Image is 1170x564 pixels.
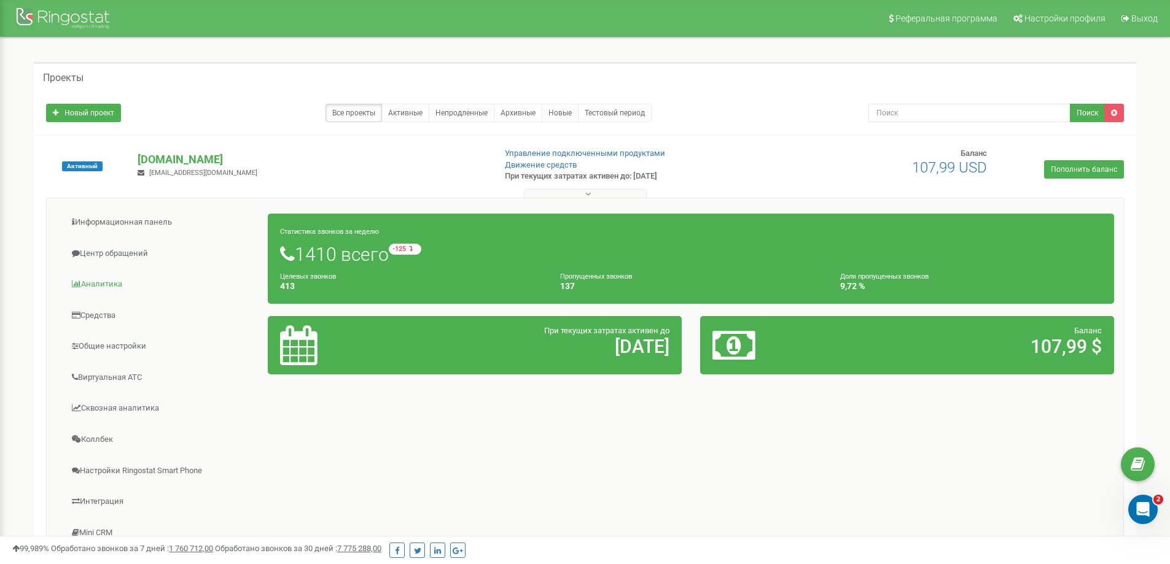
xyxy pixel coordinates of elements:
a: Средства [56,301,268,331]
a: Движение средств [505,160,577,169]
input: Поиск [868,104,1071,122]
a: Управление подключенными продуктами [505,149,665,158]
a: Виртуальная АТС [56,363,268,393]
span: Обработано звонков за 7 дней : [51,544,213,553]
a: Общие настройки [56,331,268,361]
a: Информационная панель [56,207,268,238]
h2: [DATE] [416,336,669,357]
a: Непродленные [429,104,494,122]
h2: 107,99 $ [848,336,1102,357]
span: [EMAIL_ADDRESS][DOMAIN_NAME] [149,169,257,177]
span: Обработано звонков за 30 дней : [215,544,381,553]
span: При текущих затратах активен до [544,326,669,335]
a: Сквозная аналитика [56,393,268,423]
p: [DOMAIN_NAME] [138,152,485,168]
small: Статистика звонков за неделю [280,228,379,236]
p: При текущих затратах активен до: [DATE] [505,171,760,182]
span: Реферальная программа [895,14,997,23]
h4: 137 [560,282,822,291]
span: Настройки профиля [1024,14,1106,23]
a: Активные [381,104,429,122]
small: Пропущенных звонков [560,272,632,280]
h5: Проекты [43,72,84,83]
u: 1 760 712,00 [169,544,213,553]
span: Выход [1131,14,1158,23]
a: Новые [542,104,579,122]
a: Коллбек [56,425,268,455]
small: Доля пропущенных звонков [840,272,929,280]
a: Тестовый период [578,104,652,122]
span: 99,989% [12,544,49,553]
button: Поиск [1070,104,1105,122]
small: Целевых звонков [280,272,336,280]
span: Активный [62,161,103,171]
a: Интеграция [56,487,268,517]
iframe: Intercom live chat [1128,495,1158,524]
a: Архивные [494,104,542,122]
a: Аналитика [56,269,268,299]
span: 2 [1153,495,1163,504]
small: -125 [389,244,421,255]
h1: 1410 всего [280,244,1102,265]
u: 7 775 288,00 [337,544,381,553]
h4: 413 [280,282,542,291]
a: Новый проект [46,104,121,122]
span: Баланс [961,149,987,158]
a: Центр обращений [56,239,268,269]
a: Mini CRM [56,518,268,548]
a: Пополнить баланс [1044,160,1124,179]
h4: 9,72 % [840,282,1102,291]
a: Настройки Ringostat Smart Phone [56,456,268,486]
span: Баланс [1074,326,1102,335]
span: 107,99 USD [912,159,987,176]
a: Все проекты [326,104,382,122]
